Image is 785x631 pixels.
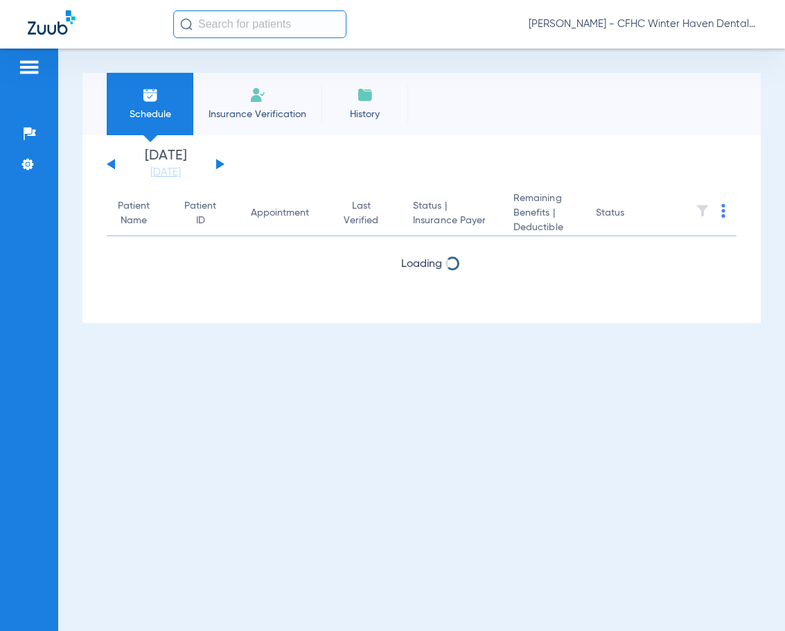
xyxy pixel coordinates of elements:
a: [DATE] [124,166,207,180]
div: Patient ID [184,199,216,228]
span: Schedule [117,107,183,121]
img: hamburger-icon [18,59,40,76]
input: Search for patients [173,10,346,38]
li: [DATE] [124,149,207,180]
th: Status [585,191,678,236]
span: Loading [401,259,442,270]
th: Remaining Benefits | [502,191,585,236]
div: Last Verified [344,199,378,228]
div: Patient Name [118,199,162,228]
img: Manual Insurance Verification [249,87,266,103]
img: History [357,87,373,103]
div: Last Verified [344,199,391,228]
div: Appointment [251,206,321,221]
span: History [332,107,398,121]
span: Deductible [513,221,574,235]
span: [PERSON_NAME] - CFHC Winter Haven Dental [529,17,757,31]
th: Status | [402,191,502,236]
img: Zuub Logo [28,10,76,35]
img: Search Icon [180,18,193,31]
img: Schedule [142,87,159,103]
img: group-dot-blue.svg [721,204,725,218]
span: Insurance Payer [413,214,491,228]
div: Patient Name [118,199,150,228]
div: Patient ID [184,199,229,228]
img: filter.svg [696,204,709,218]
span: Insurance Verification [204,107,311,121]
div: Appointment [251,206,309,221]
